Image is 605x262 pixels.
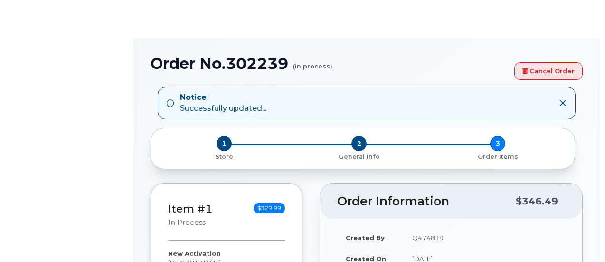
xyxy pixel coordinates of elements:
[180,92,266,114] div: Successfully updated...
[151,55,510,72] h1: Order No.302239
[159,151,290,161] a: 1 Store
[293,55,332,70] small: (in process)
[516,192,558,210] div: $346.49
[337,195,516,208] h2: Order Information
[168,218,206,227] small: in process
[514,62,583,80] a: Cancel Order
[254,203,285,213] span: $329.99
[346,234,385,242] strong: Created By
[293,153,425,161] p: General Info
[168,202,213,215] a: Item #1
[404,227,565,248] td: Q474819
[290,151,428,161] a: 2 General Info
[351,136,367,151] span: 2
[180,92,266,103] strong: Notice
[168,250,221,257] strong: New Activation
[162,153,286,161] p: Store
[217,136,232,151] span: 1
